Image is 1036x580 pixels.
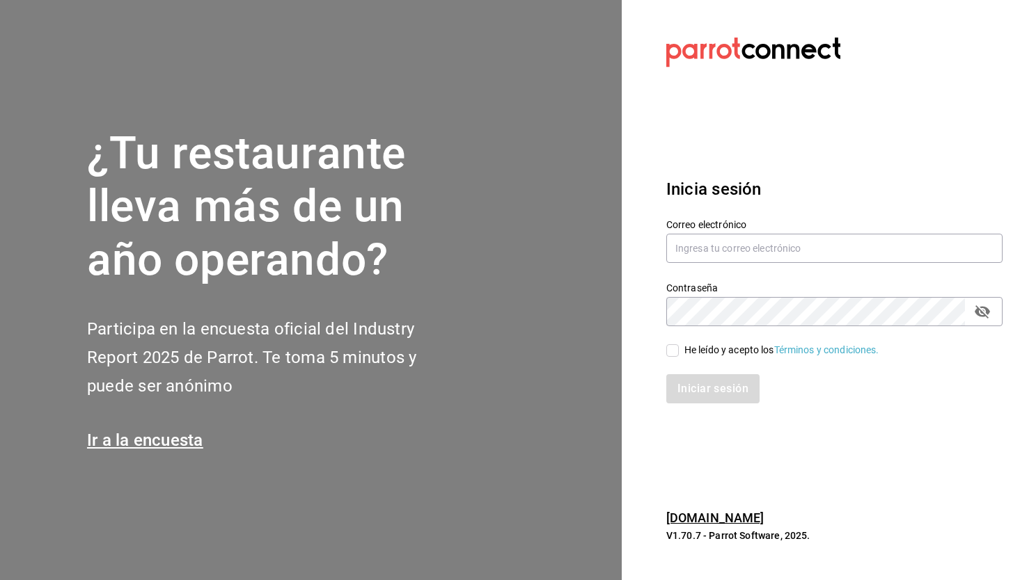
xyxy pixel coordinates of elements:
[971,300,994,323] button: passwordField
[666,282,1003,292] label: Contraseña
[87,127,463,287] h1: ¿Tu restaurante lleva más de un año operando?
[774,344,879,355] a: Términos y condiciones.
[666,510,764,525] a: [DOMAIN_NAME]
[666,234,1003,263] input: Ingresa tu correo electrónico
[666,177,1003,202] h3: Inicia sesión
[666,529,1003,542] p: V1.70.7 - Parrot Software, 2025.
[666,219,1003,229] label: Correo electrónico
[87,315,463,400] h2: Participa en la encuesta oficial del Industry Report 2025 de Parrot. Te toma 5 minutos y puede se...
[684,343,879,357] div: He leído y acepto los
[87,430,203,450] a: Ir a la encuesta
